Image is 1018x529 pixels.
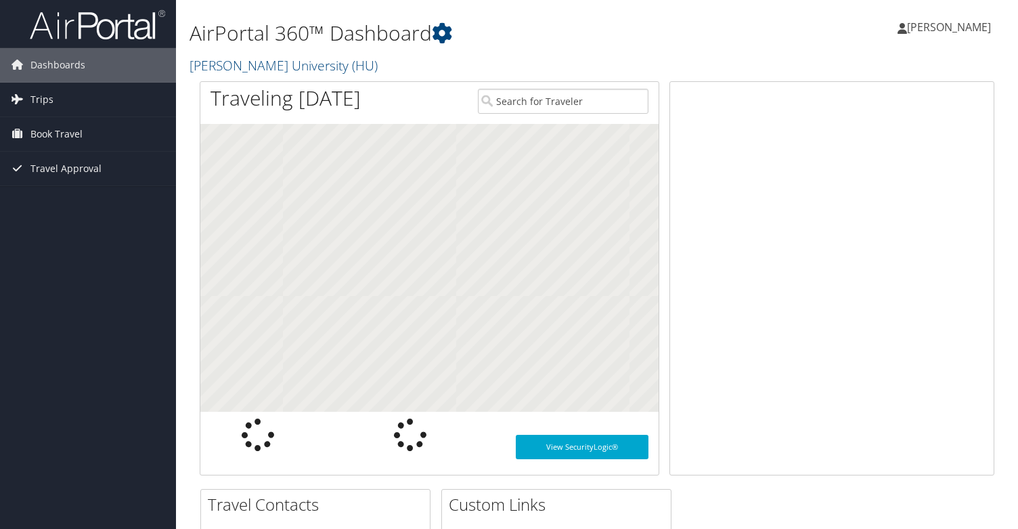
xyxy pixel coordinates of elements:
a: [PERSON_NAME] [898,7,1004,47]
span: Book Travel [30,117,83,151]
input: Search for Traveler [478,89,648,114]
h1: AirPortal 360™ Dashboard [190,19,733,47]
a: [PERSON_NAME] University (HU) [190,56,381,75]
a: View SecurityLogic® [516,435,648,459]
h1: Traveling [DATE] [211,84,361,112]
span: Trips [30,83,53,117]
span: Dashboards [30,48,85,82]
img: airportal-logo.png [30,9,165,41]
h2: Travel Contacts [208,493,430,516]
span: [PERSON_NAME] [907,20,991,35]
h2: Custom Links [449,493,671,516]
span: Travel Approval [30,152,102,186]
